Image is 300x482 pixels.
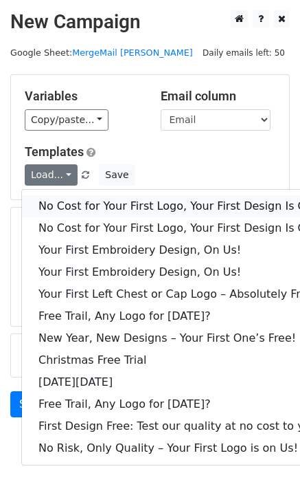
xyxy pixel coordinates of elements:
span: Daily emails left: 50 [198,45,290,61]
a: Copy/paste... [25,109,108,131]
a: Send [10,391,56,417]
a: Load... [25,164,78,186]
iframe: Chat Widget [231,416,300,482]
h2: New Campaign [10,10,290,34]
h5: Email column [161,89,276,104]
a: Daily emails left: 50 [198,47,290,58]
a: Templates [25,144,84,159]
small: Google Sheet: [10,47,193,58]
h5: Variables [25,89,140,104]
button: Save [99,164,135,186]
a: MergeMail [PERSON_NAME] [72,47,193,58]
